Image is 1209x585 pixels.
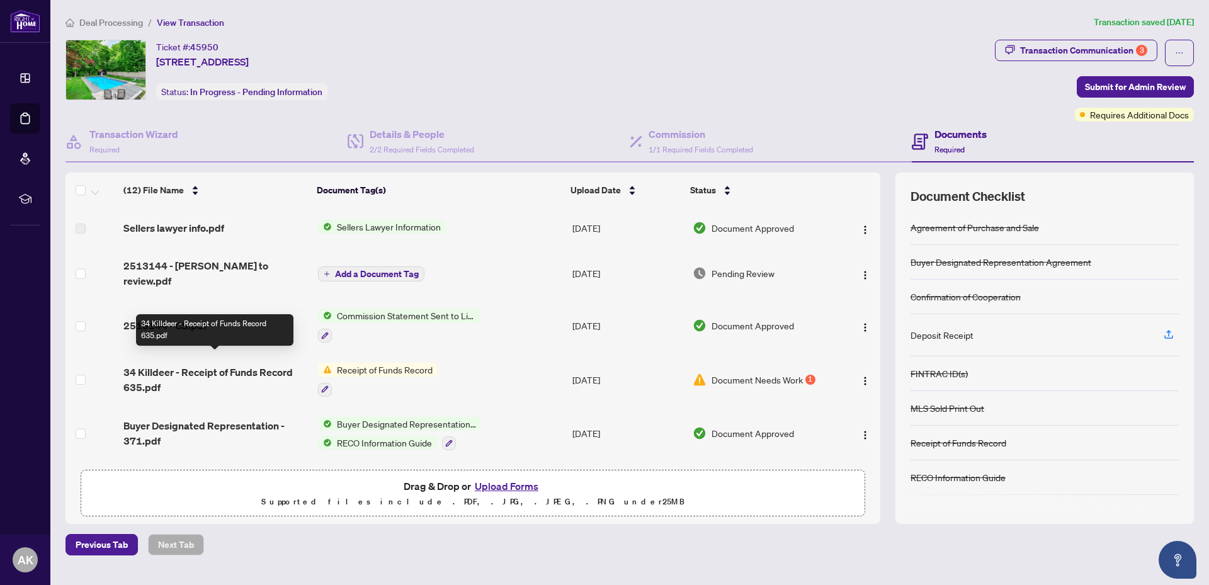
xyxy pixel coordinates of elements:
span: Drag & Drop or [404,478,542,494]
button: Logo [855,263,875,283]
button: Add a Document Tag [318,266,424,281]
div: Ticket #: [156,40,219,54]
img: Status Icon [318,220,332,234]
img: Document Status [693,319,707,332]
div: Status: [156,83,327,100]
button: Logo [855,370,875,390]
span: Submit for Admin Review [1085,77,1186,97]
button: Logo [855,315,875,336]
img: Document Status [693,373,707,387]
img: Logo [860,430,870,440]
span: View Transaction [157,17,224,28]
button: Status IconSellers Lawyer Information [318,220,446,234]
div: Receipt of Funds Record [911,436,1006,450]
button: Open asap [1159,541,1196,579]
div: Deposit Receipt [911,328,973,342]
button: Logo [855,218,875,238]
div: FINTRAC ID(s) [911,366,968,380]
th: Status [685,173,834,208]
th: Document Tag(s) [312,173,565,208]
span: Document Needs Work [712,373,803,387]
span: Drag & Drop orUpload FormsSupported files include .PDF, .JPG, .JPEG, .PNG under25MB [81,470,865,517]
span: Buyer Designated Representation Agreement [332,417,481,431]
h4: Commission [649,127,753,142]
button: Next Tab [148,534,204,555]
span: Buyer Designated Representation - 371.pdf [123,418,308,448]
img: Logo [860,322,870,332]
span: Pending Review [712,266,775,280]
td: [DATE] [567,353,688,407]
span: Requires Additional Docs [1090,108,1189,122]
td: [DATE] [567,248,688,298]
img: Logo [860,376,870,386]
article: Transaction saved [DATE] [1094,15,1194,30]
button: Submit for Admin Review [1077,76,1194,98]
button: Previous Tab [65,534,138,555]
span: Required [934,145,965,154]
span: 2/2 Required Fields Completed [370,145,474,154]
td: [DATE] [567,208,688,248]
div: 3 [1136,45,1147,56]
th: (12) File Name [118,173,312,208]
span: ellipsis [1175,48,1184,57]
div: 34 Killdeer - Receipt of Funds Record 635.pdf [136,314,293,346]
span: In Progress - Pending Information [190,86,322,98]
span: Previous Tab [76,535,128,555]
img: Status Icon [318,309,332,322]
div: MLS Sold Print Out [911,401,984,415]
span: 2513144 - [PERSON_NAME] to review.pdf [123,258,308,288]
td: [DATE] [567,298,688,353]
span: AK [18,551,33,569]
p: Supported files include .PDF, .JPG, .JPEG, .PNG under 25 MB [89,494,857,509]
span: [STREET_ADDRESS] [156,54,249,69]
button: Status IconCommission Statement Sent to Listing Brokerage [318,309,481,343]
img: Document Status [693,221,707,235]
span: Commission Statement Sent to Listing Brokerage [332,309,481,322]
div: RECO Information Guide [911,470,1006,484]
button: Logo [855,423,875,443]
img: Document Status [693,266,707,280]
span: home [65,18,74,27]
button: Transaction Communication3 [995,40,1157,61]
td: [DATE] [567,460,688,514]
div: 1 [805,375,815,385]
span: Document Checklist [911,188,1025,205]
img: Logo [860,225,870,235]
span: 2513144 - CS.pdf [123,318,207,333]
img: logo [10,9,40,33]
img: IMG-C12189131_1.jpg [66,40,145,99]
button: Upload Forms [471,478,542,494]
li: / [148,15,152,30]
img: Document Status [693,426,707,440]
div: Transaction Communication [1020,40,1147,60]
span: Receipt of Funds Record [332,363,438,377]
div: Confirmation of Cooperation [911,290,1021,304]
span: Document Approved [712,426,794,440]
button: Status IconBuyer Designated Representation AgreementStatus IconRECO Information Guide [318,417,481,451]
span: Add a Document Tag [335,270,419,278]
span: RECO Information Guide [332,436,437,450]
span: 1/1 Required Fields Completed [649,145,753,154]
h4: Transaction Wizard [89,127,178,142]
img: Status Icon [318,363,332,377]
img: Status Icon [318,417,332,431]
span: Upload Date [570,183,621,197]
span: plus [324,271,330,277]
span: Deal Processing [79,17,143,28]
div: Agreement of Purchase and Sale [911,220,1039,234]
span: Required [89,145,120,154]
span: 34 Killdeer - Receipt of Funds Record 635.pdf [123,365,308,395]
th: Upload Date [565,173,685,208]
span: (12) File Name [123,183,184,197]
div: Buyer Designated Representation Agreement [911,255,1091,269]
h4: Documents [934,127,987,142]
span: Document Approved [712,221,794,235]
span: Sellers lawyer info.pdf [123,220,224,236]
img: Logo [860,270,870,280]
button: Add a Document Tag [318,266,424,282]
h4: Details & People [370,127,474,142]
span: Status [690,183,716,197]
span: 45950 [190,42,219,53]
span: Document Approved [712,319,794,332]
img: Status Icon [318,436,332,450]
